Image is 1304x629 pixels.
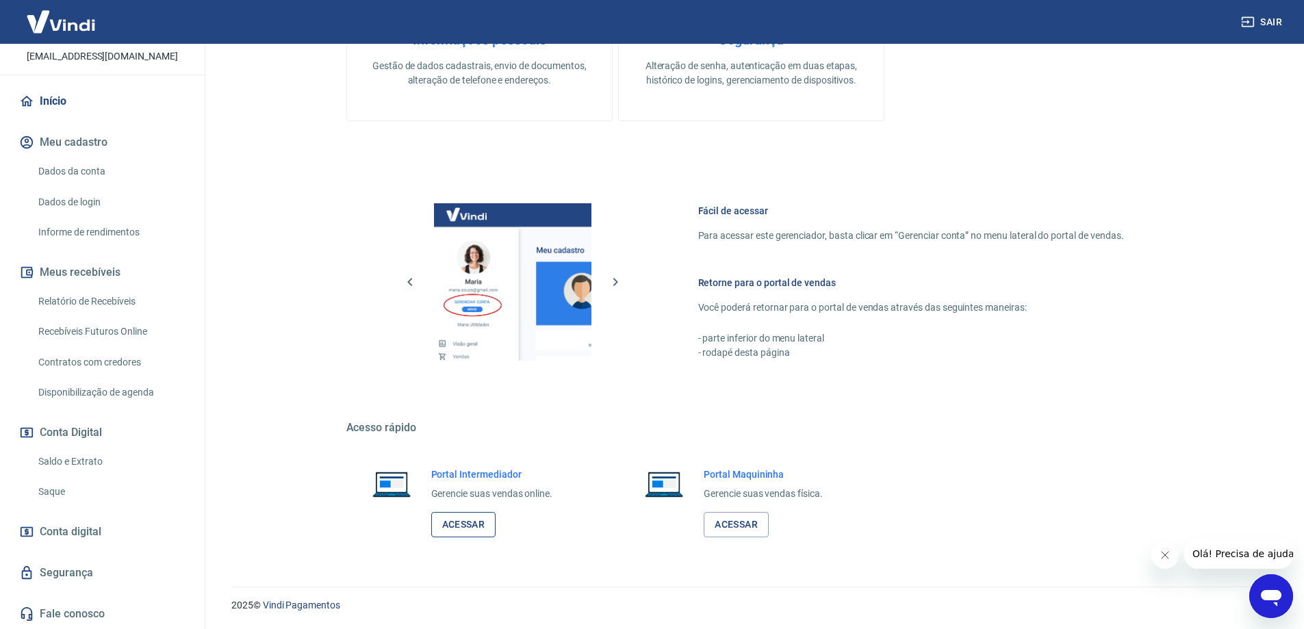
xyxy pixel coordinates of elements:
iframe: Fechar mensagem [1151,541,1179,569]
a: Relatório de Recebíveis [33,287,188,316]
a: Vindi Pagamentos [263,600,340,611]
a: Dados de login [33,188,188,216]
p: Gestão de dados cadastrais, envio de documentos, alteração de telefone e endereços. [369,59,590,88]
p: [PERSON_NAME] [47,29,157,44]
a: Início [16,86,188,116]
button: Meu cadastro [16,127,188,157]
a: Fale conosco [16,599,188,629]
button: Conta Digital [16,418,188,448]
p: Alteração de senha, autenticação em duas etapas, histórico de logins, gerenciamento de dispositivos. [641,59,862,88]
a: Recebíveis Futuros Online [33,318,188,346]
a: Segurança [16,558,188,588]
a: Disponibilização de agenda [33,378,188,407]
h6: Retorne para o portal de vendas [698,276,1124,290]
img: Imagem de um notebook aberto [635,467,693,500]
p: - rodapé desta página [698,346,1124,360]
p: Gerencie suas vendas física. [704,487,823,501]
h5: Acesso rápido [346,421,1157,435]
p: [EMAIL_ADDRESS][DOMAIN_NAME] [27,49,178,64]
img: Imagem da dashboard mostrando o botão de gerenciar conta na sidebar no lado esquerdo [434,203,591,361]
a: Conta digital [16,517,188,547]
iframe: Botão para abrir a janela de mensagens [1249,574,1293,618]
h6: Portal Maquininha [704,467,823,481]
p: - parte inferior do menu lateral [698,331,1124,346]
p: 2025 © [231,598,1271,613]
a: Saldo e Extrato [33,448,188,476]
a: Acessar [704,512,769,537]
button: Sair [1238,10,1288,35]
a: Dados da conta [33,157,188,185]
span: Conta digital [40,522,101,541]
span: Olá! Precisa de ajuda? [8,10,115,21]
button: Meus recebíveis [16,257,188,287]
a: Acessar [431,512,496,537]
p: Para acessar este gerenciador, basta clicar em “Gerenciar conta” no menu lateral do portal de ven... [698,229,1124,243]
a: Saque [33,478,188,506]
p: Gerencie suas vendas online. [431,487,553,501]
h6: Fácil de acessar [698,204,1124,218]
h6: Portal Intermediador [431,467,553,481]
a: Informe de rendimentos [33,218,188,246]
iframe: Mensagem da empresa [1184,539,1293,569]
img: Vindi [16,1,105,42]
img: Imagem de um notebook aberto [363,467,420,500]
a: Contratos com credores [33,348,188,376]
p: Você poderá retornar para o portal de vendas através das seguintes maneiras: [698,300,1124,315]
